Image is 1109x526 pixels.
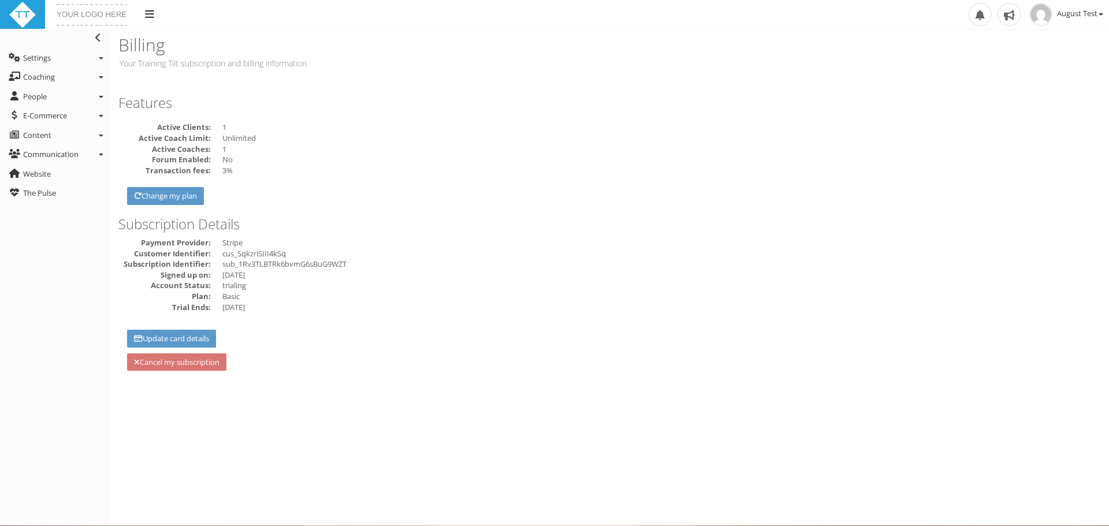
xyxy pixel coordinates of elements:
span: August Test [1057,8,1103,18]
dt: Subscription Identifier: [118,259,211,270]
dt: Customer Identifier: [118,248,211,259]
dd: sub_1Rv3TLBTRk6bvmG6sBuG9WZT [222,259,1100,270]
dt: Trial Ends: [118,302,211,313]
dt: Signed up on: [118,270,211,281]
img: ttbadgewhite_48x48.png [9,1,36,29]
a: Cancel my subscription [127,353,226,371]
span: The Pulse [23,188,56,198]
span: Coaching [23,72,55,82]
h3: Billing [118,35,605,54]
dd: [DATE] [222,302,1100,313]
dd: [DATE] [222,270,1100,281]
span: Content [23,130,51,140]
span: E-Commerce [23,110,67,121]
dd: No [222,154,1100,165]
dt: Active Coaches: [118,144,211,155]
a: Change my plan [127,187,204,205]
dt: Payment Provider: [118,237,211,248]
a: Update card details [127,330,216,348]
img: 54c99ba3abc448c4c5c65e452fc0f1d5 [1029,3,1052,26]
dd: Unlimited [222,133,1100,144]
span: Settings [23,53,51,63]
dd: 3% [222,165,1100,176]
span: Website [23,169,51,179]
dt: The fee taken for each transaction processed through the Stripe payment gateway. This does not in... [118,165,211,176]
img: yourlogohere.png [54,1,131,29]
dd: 1 [222,144,1100,155]
h3: Features [118,95,1100,110]
dt: Account Status: [118,280,211,291]
dt: Plan: [118,291,211,302]
h3: Subscription Details [118,217,1100,232]
dt: Active Clients: [118,122,211,133]
dt: Forum Enabled: [118,154,211,165]
dd: trialing [222,280,1100,291]
dd: Stripe [222,237,1100,248]
dd: cus_SqkzriSIII4kSq [222,248,1100,259]
dt: Active Coach Limit: [118,133,211,144]
dd: Basic [222,291,1100,302]
dd: 1 [222,116,1100,133]
p: Your Training Tilt subscription and billing information [118,57,605,69]
span: Communication [23,149,79,159]
span: People [23,91,47,102]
